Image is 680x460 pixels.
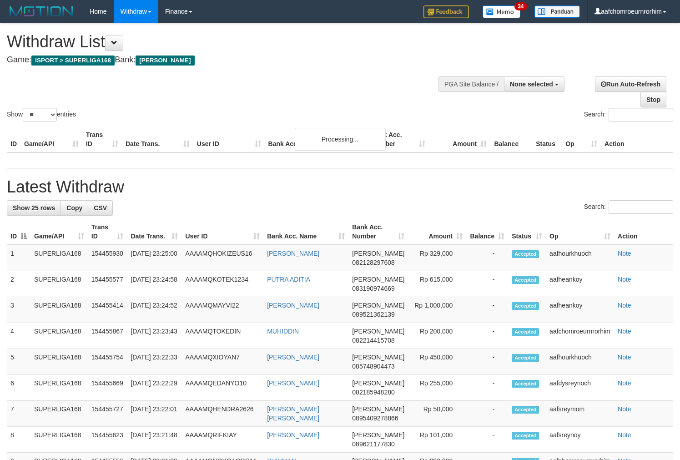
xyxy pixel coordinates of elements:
[7,375,30,401] td: 6
[352,379,404,387] span: [PERSON_NAME]
[352,415,398,422] span: Copy 0895409278866 to clipboard
[466,427,508,453] td: -
[466,297,508,323] td: -
[352,389,394,396] span: Copy 082185948280 to clipboard
[408,219,466,245] th: Amount: activate to sort column ascending
[352,440,394,448] span: Copy 089621177830 to clipboard
[7,349,30,375] td: 5
[13,204,55,212] span: Show 25 rows
[466,245,508,271] td: -
[181,297,263,323] td: AAAAMQMAYVI22
[352,405,404,413] span: [PERSON_NAME]
[7,178,673,196] h1: Latest Withdraw
[127,401,181,427] td: [DATE] 23:22:01
[618,431,631,439] a: Note
[618,354,631,361] a: Note
[512,302,539,310] span: Accepted
[263,219,348,245] th: Bank Acc. Name: activate to sort column ascending
[30,349,88,375] td: SUPERLIGA168
[88,375,127,401] td: 154455669
[483,5,521,18] img: Button%20Memo.svg
[508,219,546,245] th: Status: activate to sort column ascending
[423,5,469,18] img: Feedback.jpg
[267,250,319,257] a: [PERSON_NAME]
[618,379,631,387] a: Note
[352,363,394,370] span: Copy 085748904473 to clipboard
[127,245,181,271] td: [DATE] 23:25:00
[466,219,508,245] th: Balance: activate to sort column ascending
[7,33,444,51] h1: Withdraw List
[30,427,88,453] td: SUPERLIGA168
[466,375,508,401] td: -
[348,219,408,245] th: Bank Acc. Number: activate to sort column ascending
[618,302,631,309] a: Note
[546,323,614,349] td: aafchomroeurnrorhim
[618,405,631,413] a: Note
[640,92,666,107] a: Stop
[352,311,394,318] span: Copy 089521362139 to clipboard
[512,354,539,362] span: Accepted
[438,76,504,92] div: PGA Site Balance /
[267,379,319,387] a: [PERSON_NAME]
[181,427,263,453] td: AAAAMQRIFKIAY
[267,276,310,283] a: PUTRA ADITIA
[30,401,88,427] td: SUPERLIGA168
[181,219,263,245] th: User ID: activate to sort column ascending
[546,271,614,297] td: aafheankoy
[352,250,404,257] span: [PERSON_NAME]
[127,297,181,323] td: [DATE] 23:24:52
[532,126,562,152] th: Status
[7,219,30,245] th: ID: activate to sort column descending
[88,219,127,245] th: Trans ID: activate to sort column ascending
[490,126,532,152] th: Balance
[562,126,601,152] th: Op
[352,337,394,344] span: Copy 082214415708 to clipboard
[193,126,265,152] th: User ID
[7,245,30,271] td: 1
[466,401,508,427] td: -
[267,302,319,309] a: [PERSON_NAME]
[88,271,127,297] td: 154455577
[88,323,127,349] td: 154455867
[408,297,466,323] td: Rp 1,000,000
[7,323,30,349] td: 4
[295,128,386,151] div: Processing...
[7,200,61,216] a: Show 25 rows
[181,349,263,375] td: AAAAMQXIOYAN7
[546,375,614,401] td: aafdysreynoch
[408,401,466,427] td: Rp 50,000
[534,5,580,18] img: panduan.png
[609,200,673,214] input: Search:
[352,354,404,361] span: [PERSON_NAME]
[408,271,466,297] td: Rp 615,000
[88,200,113,216] a: CSV
[7,5,76,18] img: MOTION_logo.png
[466,323,508,349] td: -
[408,375,466,401] td: Rp 255,000
[127,349,181,375] td: [DATE] 23:22:33
[23,108,57,121] select: Showentries
[88,297,127,323] td: 154455414
[7,126,20,152] th: ID
[352,302,404,309] span: [PERSON_NAME]
[584,200,673,214] label: Search:
[31,56,115,66] span: ISPORT > SUPERLIGA168
[7,271,30,297] td: 2
[512,380,539,388] span: Accepted
[504,76,564,92] button: None selected
[30,271,88,297] td: SUPERLIGA168
[30,297,88,323] td: SUPERLIGA168
[181,375,263,401] td: AAAAMQEDANYO10
[546,349,614,375] td: aafhourkhuoch
[88,401,127,427] td: 154455727
[601,126,673,152] th: Action
[512,250,539,258] span: Accepted
[584,108,673,121] label: Search:
[20,126,82,152] th: Game/API
[510,81,553,88] span: None selected
[66,204,82,212] span: Copy
[267,328,299,335] a: MUHIDDIN
[181,271,263,297] td: AAAAMQKOTEK1234
[30,323,88,349] td: SUPERLIGA168
[512,406,539,414] span: Accepted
